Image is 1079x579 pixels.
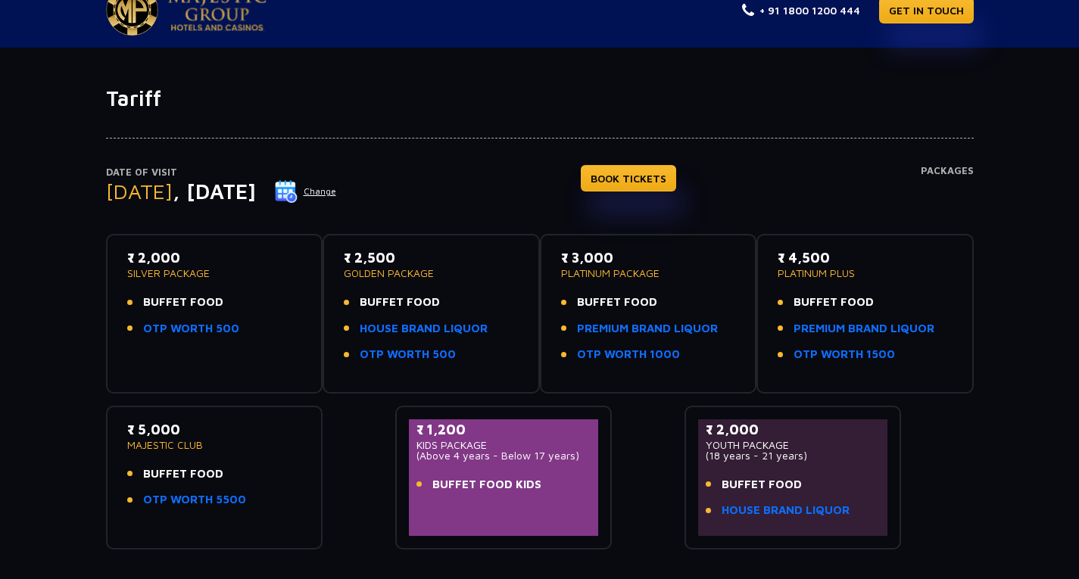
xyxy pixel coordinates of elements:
span: BUFFET FOOD [577,294,657,311]
h1: Tariff [106,86,974,111]
a: PREMIUM BRAND LIQUOR [577,320,718,338]
p: MAJESTIC CLUB [127,440,302,450]
p: ₹ 2,000 [127,247,302,268]
button: Change [274,179,337,204]
a: OTP WORTH 1500 [794,346,895,363]
a: HOUSE BRAND LIQUOR [722,502,850,519]
p: Date of Visit [106,165,337,180]
a: PREMIUM BRAND LIQUOR [794,320,934,338]
span: BUFFET FOOD [360,294,440,311]
p: GOLDEN PACKAGE [344,268,519,279]
p: KIDS PACKAGE [416,440,591,450]
p: ₹ 5,000 [127,419,302,440]
a: OTP WORTH 500 [360,346,456,363]
p: (Above 4 years - Below 17 years) [416,450,591,461]
span: BUFFET FOOD [722,476,802,493]
p: YOUTH PACKAGE [706,440,881,450]
span: BUFFET FOOD [143,294,223,311]
span: [DATE] [106,179,173,204]
p: ₹ 2,500 [344,247,519,268]
p: ₹ 4,500 [778,247,953,268]
span: , [DATE] [173,179,256,204]
p: SILVER PACKAGE [127,268,302,279]
p: PLATINUM PACKAGE [561,268,736,279]
a: BOOK TICKETS [581,165,676,191]
a: OTP WORTH 5500 [143,491,246,509]
p: ₹ 3,000 [561,247,736,268]
span: BUFFET FOOD KIDS [432,476,541,493]
p: ₹ 2,000 [706,419,881,440]
h4: Packages [921,165,974,219]
span: BUFFET FOOD [143,465,223,483]
p: ₹ 1,200 [416,419,591,440]
a: OTP WORTH 1000 [577,346,680,363]
p: (18 years - 21 years) [706,450,881,461]
a: + 91 1800 1200 444 [742,2,860,18]
span: BUFFET FOOD [794,294,874,311]
a: OTP WORTH 500 [143,320,239,338]
a: HOUSE BRAND LIQUOR [360,320,488,338]
p: PLATINUM PLUS [778,268,953,279]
